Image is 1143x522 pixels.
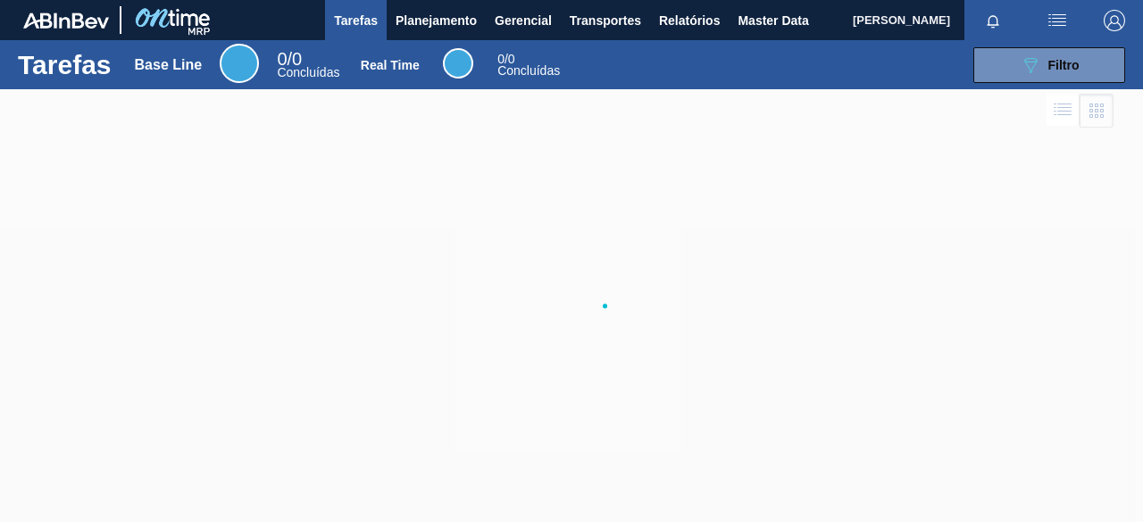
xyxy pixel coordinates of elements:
[277,65,339,79] span: Concluídas
[659,10,720,31] span: Relatórios
[334,10,378,31] span: Tarefas
[495,10,552,31] span: Gerencial
[1048,58,1080,72] span: Filtro
[361,58,420,72] div: Real Time
[277,52,339,79] div: Base Line
[964,8,1022,33] button: Notificações
[497,52,514,66] span: / 0
[497,52,505,66] span: 0
[277,49,302,69] span: / 0
[738,10,808,31] span: Master Data
[973,47,1125,83] button: Filtro
[220,44,259,83] div: Base Line
[396,10,477,31] span: Planejamento
[443,48,473,79] div: Real Time
[1104,10,1125,31] img: Logout
[23,12,109,29] img: TNhmsLtSVTkK8tSr43FrP2fwEKptu5GPRR3wAAAABJRU5ErkJggg==
[135,57,203,73] div: Base Line
[497,54,560,77] div: Real Time
[570,10,641,31] span: Transportes
[277,49,287,69] span: 0
[1047,10,1068,31] img: userActions
[497,63,560,78] span: Concluídas
[18,54,112,75] h1: Tarefas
